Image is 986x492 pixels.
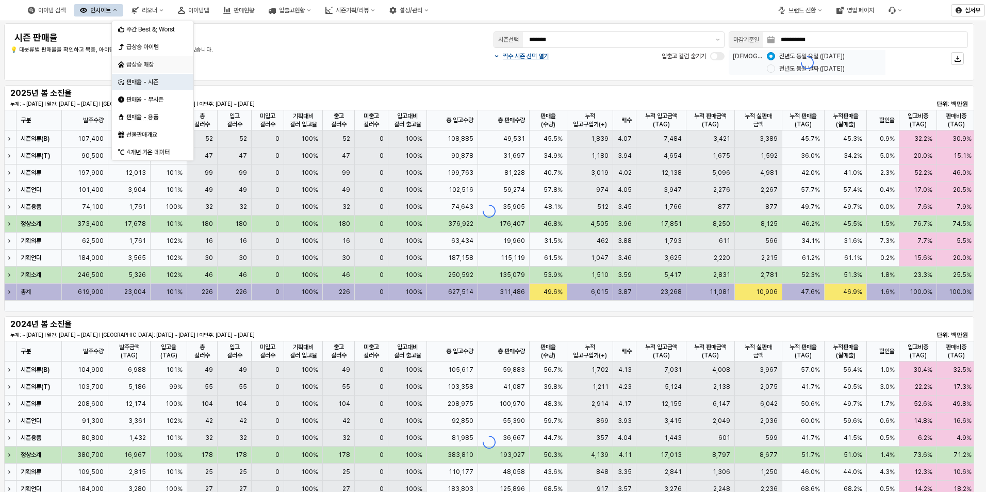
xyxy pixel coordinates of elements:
[126,78,181,86] div: 판매율 - 시즌
[172,4,215,17] button: 아이템맵
[279,7,305,14] div: 입출고현황
[847,7,874,14] div: 영업 페이지
[125,4,170,17] button: 리오더
[662,53,706,60] span: 입출고 컬럼 숨기기
[126,130,181,139] div: 선물판매개요
[882,4,908,17] div: 버그 제보 및 기능 개선 요청
[712,32,724,47] button: 제안 사항 표시
[14,32,405,43] h4: 시즌 판매율
[10,100,649,108] p: 누계: ~ [DATE] | 월간: [DATE] ~ [DATE] | [GEOGRAPHIC_DATA]: [DATE] ~ [DATE] | 이번주: [DATE] ~ [DATE]
[10,331,649,339] p: 누계: ~ [DATE] | 월간: [DATE] ~ [DATE] | [GEOGRAPHIC_DATA]: [DATE] ~ [DATE] | 이번주: [DATE] ~ [DATE]
[126,60,181,69] div: 급상승 매장
[126,148,181,156] div: 4개년 기온 데이터
[126,43,181,51] div: 급상승 아이템
[400,7,422,14] div: 설정/관리
[10,319,170,330] h5: 2024년 봄 소진율
[262,4,317,17] button: 입출고현황
[494,52,549,60] button: 짝수 시즌 선택 열기
[10,46,409,55] p: 💡 대분류별 판매율을 확인하고 복종, 아이템, 매장까지 세부적으로 분석할 수 있습니다.
[142,7,157,14] div: 리오더
[217,4,260,17] button: 판매현황
[965,6,980,14] p: 심서우
[112,21,193,161] div: 옵션 선택
[830,4,880,17] button: 영업 페이지
[951,4,985,17] button: 심서우
[319,4,381,17] button: 시즌기획/리뷰
[498,35,519,45] div: 시즌선택
[22,4,72,17] button: 아이템 검색
[888,331,968,339] p: 단위: 백만원
[126,113,158,121] span: 판매율 - 용품
[234,7,254,14] div: 판매현황
[733,35,759,45] div: 마감기준일
[74,4,123,17] button: 인사이트
[788,7,816,14] div: 브랜드 전환
[126,25,181,34] div: 주간 Best &; Worst
[888,100,968,108] p: 단위: 백만원
[383,4,435,17] button: 설정/관리
[336,7,369,14] div: 시즌기획/리뷰
[126,95,181,104] div: 판매율 - 무시즌
[90,7,111,14] div: 인사이트
[188,7,209,14] div: 아이템맵
[503,52,549,60] p: 짝수 시즌 선택 열기
[772,4,828,17] button: 브랜드 전환
[10,88,170,99] h5: 2025년 봄 소진율
[38,7,65,14] div: 아이템 검색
